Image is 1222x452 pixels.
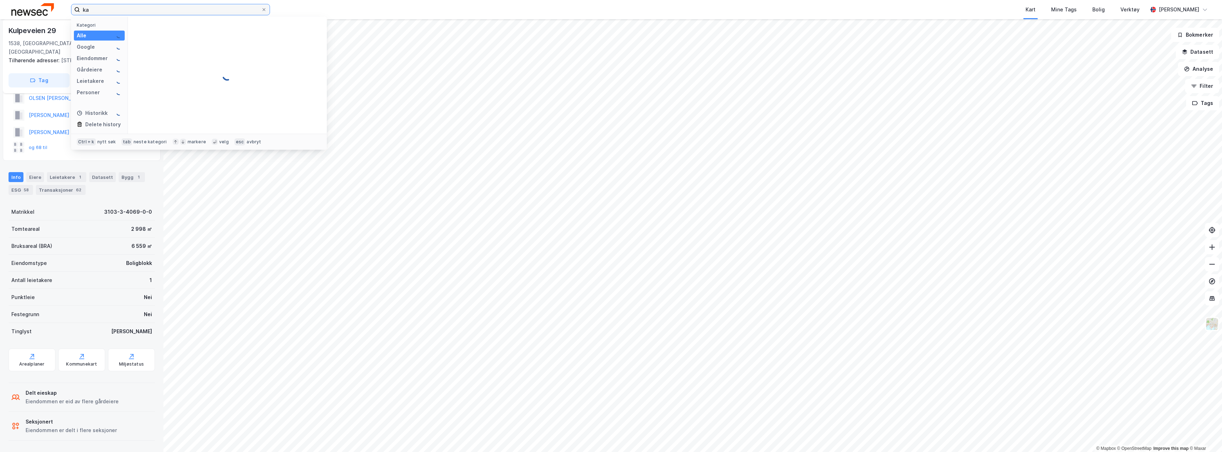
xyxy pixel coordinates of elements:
div: 3103-3-4069-0-0 [104,208,152,216]
div: 62 [75,186,83,193]
div: Nei [144,310,152,319]
div: tab [121,138,132,145]
div: Leietakere [47,172,86,182]
div: Personer [77,88,100,97]
div: Kart [1026,5,1036,14]
div: ESG [9,185,33,195]
button: Tag [9,73,70,87]
div: Boligblokk [126,259,152,267]
a: Mapbox [1096,446,1116,451]
span: Tilhørende adresser: [9,57,61,63]
div: markere [188,139,206,145]
div: Verktøy [1120,5,1140,14]
img: spinner.a6d8c91a73a9ac5275cf975e30b51cfb.svg [116,44,122,50]
button: Analyse [1178,62,1219,76]
iframe: Chat Widget [1186,418,1222,452]
button: Tags [1186,96,1219,110]
div: Info [9,172,23,182]
div: esc [234,138,245,145]
div: [PERSON_NAME] [1159,5,1199,14]
div: Eiendommen er eid av flere gårdeiere [26,397,119,406]
div: 1 [135,174,142,181]
div: Transaksjoner [36,185,86,195]
div: velg [219,139,229,145]
div: Eiere [26,172,44,182]
div: Bolig [1092,5,1105,14]
div: Kommunekart [66,361,97,367]
div: Historikk [77,109,108,117]
div: avbryt [247,139,261,145]
div: Kategori [77,22,125,28]
button: Datasett [1176,45,1219,59]
div: Tinglyst [11,327,32,336]
div: Datasett [89,172,116,182]
img: spinner.a6d8c91a73a9ac5275cf975e30b51cfb.svg [116,33,122,38]
div: Bygg [119,172,145,182]
div: 6 559 ㎡ [131,242,152,250]
div: Delt eieskap [26,389,119,397]
a: OpenStreetMap [1117,446,1152,451]
div: Festegrunn [11,310,39,319]
div: Kontrollprogram for chat [1186,418,1222,452]
div: Eiendommen er delt i flere seksjoner [26,426,117,435]
img: spinner.a6d8c91a73a9ac5275cf975e30b51cfb.svg [116,110,122,116]
div: [STREET_ADDRESS] [9,56,149,65]
div: 1538, [GEOGRAPHIC_DATA], [GEOGRAPHIC_DATA] [9,39,121,56]
div: Ctrl + k [77,138,96,145]
img: spinner.a6d8c91a73a9ac5275cf975e30b51cfb.svg [116,55,122,61]
img: Z [1205,317,1219,331]
div: Delete history [85,120,121,129]
img: spinner.a6d8c91a73a9ac5275cf975e30b51cfb.svg [116,78,122,84]
div: Eiendomstype [11,259,47,267]
div: 1 [76,174,83,181]
div: [PERSON_NAME] [111,327,152,336]
img: spinner.a6d8c91a73a9ac5275cf975e30b51cfb.svg [116,67,122,73]
div: Tomteareal [11,225,40,233]
div: Arealplaner [19,361,44,367]
div: Leietakere [77,77,104,85]
div: 58 [22,186,30,193]
div: Google [77,43,95,51]
input: Søk på adresse, matrikkel, gårdeiere, leietakere eller personer [80,4,261,15]
div: Kulpeveien 29 [9,25,57,36]
div: Matrikkel [11,208,34,216]
div: Bruksareal (BRA) [11,242,52,250]
div: 1 [150,276,152,285]
div: Eiendommer [77,54,108,63]
div: Seksjonert [26,418,117,426]
div: neste kategori [134,139,167,145]
img: spinner.a6d8c91a73a9ac5275cf975e30b51cfb.svg [116,90,122,95]
button: Filter [1185,79,1219,93]
button: Bokmerker [1171,28,1219,42]
div: Antall leietakere [11,276,52,285]
div: Punktleie [11,293,35,302]
div: nytt søk [97,139,116,145]
img: spinner.a6d8c91a73a9ac5275cf975e30b51cfb.svg [222,70,233,81]
div: Alle [77,31,86,40]
div: Mine Tags [1051,5,1077,14]
div: Miljøstatus [119,361,144,367]
img: newsec-logo.f6e21ccffca1b3a03d2d.png [11,3,54,16]
a: Improve this map [1153,446,1189,451]
div: 2 998 ㎡ [131,225,152,233]
div: Gårdeiere [77,65,102,74]
div: Nei [144,293,152,302]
